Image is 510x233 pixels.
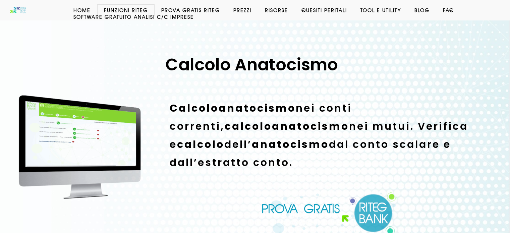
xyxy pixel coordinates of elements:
a: Prova Gratis Riteg [155,7,227,13]
img: Riteg bank Web, anatocismo del mutuo e calcolo interessi a scalare nel conto corrente [9,91,150,201]
strong: calcolo [177,137,224,152]
strong: calcolo [225,119,272,133]
strong: anatocismo [219,101,296,115]
h2: nei conti correnti, nei mutui. Verifica e dell’ dal conto scalare e dall’estratto conto. [170,99,481,172]
a: Quesiti Peritali [295,7,354,13]
a: Blog [408,7,436,13]
a: Risorse [258,7,295,13]
a: Prezzi [227,7,258,13]
a: Tool e Utility [354,7,408,13]
a: Funzioni Riteg [97,7,155,13]
img: Software anatocismo e usura bancaria [10,7,26,13]
a: Faq [436,7,461,13]
strong: Calcolo [170,101,219,115]
h1: Calcolo Anatocismo [12,54,491,76]
a: Home [67,7,97,13]
a: Software GRATUITO analisi c/c imprese [67,13,201,20]
strong: anatocismo [252,137,329,152]
strong: anatocismo [272,119,349,133]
